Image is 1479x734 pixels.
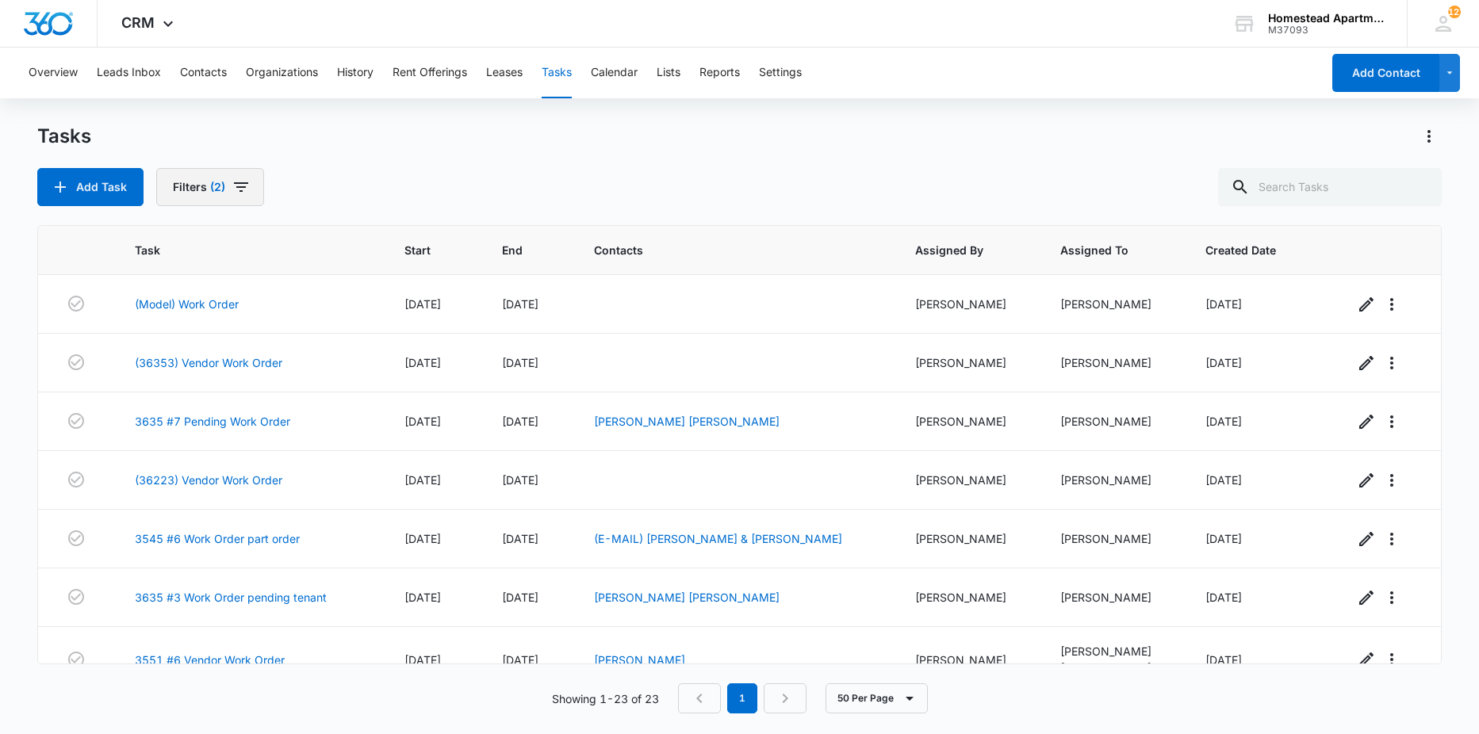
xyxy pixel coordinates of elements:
[1060,413,1167,430] div: [PERSON_NAME]
[1268,25,1384,36] div: account id
[915,589,1022,606] div: [PERSON_NAME]
[826,683,928,713] button: 50 Per Page
[121,14,155,31] span: CRM
[37,124,91,148] h1: Tasks
[1268,12,1384,25] div: account name
[1205,591,1242,604] span: [DATE]
[1205,242,1292,258] span: Created Date
[246,48,318,98] button: Organizations
[1060,296,1167,312] div: [PERSON_NAME]
[678,683,807,713] nav: Pagination
[156,168,264,206] button: Filters(2)
[552,690,659,707] p: Showing 1-23 of 23
[915,354,1022,371] div: [PERSON_NAME]
[915,472,1022,488] div: [PERSON_NAME]
[1218,168,1442,206] input: Search Tasks
[404,591,441,604] span: [DATE]
[37,168,144,206] button: Add Task
[486,48,523,98] button: Leases
[393,48,467,98] button: Rent Offerings
[915,296,1022,312] div: [PERSON_NAME]
[135,652,285,668] a: 3551 #6 Vendor Work Order
[502,356,538,369] span: [DATE]
[404,653,441,667] span: [DATE]
[29,48,78,98] button: Overview
[1416,124,1442,149] button: Actions
[915,652,1022,668] div: [PERSON_NAME]
[594,242,854,258] span: Contacts
[1205,415,1242,428] span: [DATE]
[542,48,572,98] button: Tasks
[135,472,282,488] a: (36223) Vendor Work Order
[594,653,685,667] a: [PERSON_NAME]
[1205,356,1242,369] span: [DATE]
[97,48,161,98] button: Leads Inbox
[1060,659,1167,676] div: [PERSON_NAME]
[404,532,441,545] span: [DATE]
[135,296,239,312] a: (Model) Work Order
[591,48,638,98] button: Calendar
[502,473,538,487] span: [DATE]
[135,530,300,547] a: 3545 #6 Work Order part order
[759,48,802,98] button: Settings
[135,242,343,258] span: Task
[404,297,441,311] span: [DATE]
[337,48,374,98] button: History
[594,532,842,545] a: (E-MAIL) [PERSON_NAME] & [PERSON_NAME]
[135,589,327,606] a: 3635 #3 Work Order pending tenant
[915,413,1022,430] div: [PERSON_NAME]
[915,242,999,258] span: Assigned By
[1448,6,1461,18] span: 121
[135,413,290,430] a: 3635 #7 Pending Work Order
[1332,54,1439,92] button: Add Contact
[1060,643,1167,659] div: [PERSON_NAME]
[1205,297,1242,311] span: [DATE]
[180,48,227,98] button: Contacts
[699,48,740,98] button: Reports
[1205,532,1242,545] span: [DATE]
[594,415,780,428] a: [PERSON_NAME] [PERSON_NAME]
[404,415,441,428] span: [DATE]
[502,591,538,604] span: [DATE]
[657,48,680,98] button: Lists
[404,242,442,258] span: Start
[502,242,533,258] span: End
[404,356,441,369] span: [DATE]
[1060,242,1144,258] span: Assigned To
[1205,473,1242,487] span: [DATE]
[727,683,757,713] em: 1
[135,354,282,371] a: (36353) Vendor Work Order
[1448,6,1461,18] div: notifications count
[502,653,538,667] span: [DATE]
[404,473,441,487] span: [DATE]
[1060,472,1167,488] div: [PERSON_NAME]
[1205,653,1242,667] span: [DATE]
[210,182,225,193] span: (2)
[502,415,538,428] span: [DATE]
[594,591,780,604] a: [PERSON_NAME] [PERSON_NAME]
[1060,530,1167,547] div: [PERSON_NAME]
[502,297,538,311] span: [DATE]
[1060,589,1167,606] div: [PERSON_NAME]
[502,532,538,545] span: [DATE]
[915,530,1022,547] div: [PERSON_NAME]
[1060,354,1167,371] div: [PERSON_NAME]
